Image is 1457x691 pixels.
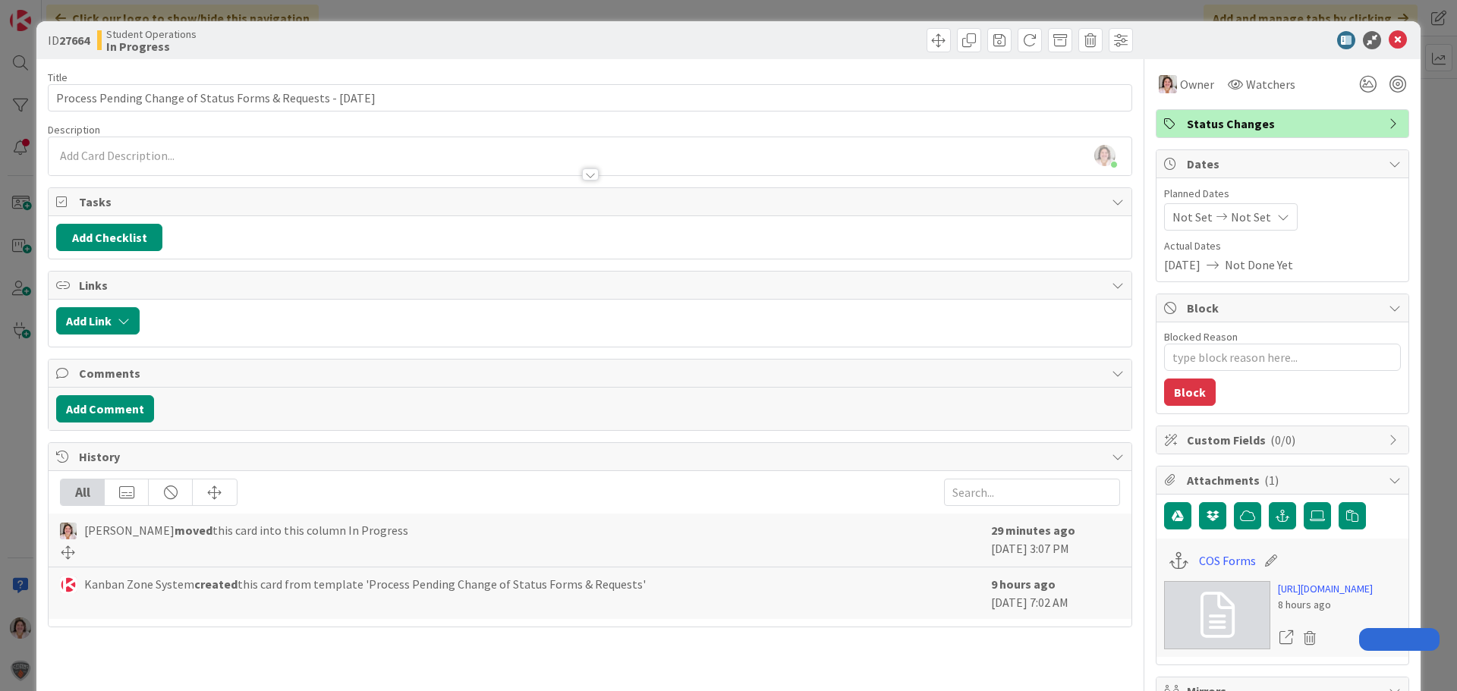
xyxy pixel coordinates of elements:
img: EW [60,523,77,539]
span: Description [48,123,100,137]
span: [DATE] [1164,256,1201,274]
button: Add Link [56,307,140,335]
span: Dates [1187,155,1381,173]
div: [DATE] 7:02 AM [991,575,1120,611]
span: Links [79,276,1104,294]
span: Block [1187,299,1381,317]
span: ID [48,31,90,49]
a: COS Forms [1199,551,1256,570]
button: Block [1164,378,1216,406]
span: Not Set [1231,208,1271,226]
span: [PERSON_NAME] this card into this column In Progress [84,521,408,539]
img: EW [1159,75,1177,93]
span: Not Set [1172,208,1213,226]
label: Blocked Reason [1164,330,1238,344]
div: All [61,479,105,505]
span: Custom Fields [1187,431,1381,449]
img: 8Zp9bjJ6wS5x4nzU9KWNNxjkzf4c3Efw.jpg [1094,145,1116,166]
b: 9 hours ago [991,576,1056,592]
span: Status Changes [1187,115,1381,133]
span: Kanban Zone System this card from template 'Process Pending Change of Status Forms & Requests' [84,575,646,593]
div: [DATE] 3:07 PM [991,521,1120,559]
button: Add Checklist [56,224,162,251]
span: Actual Dates [1164,238,1401,254]
img: KS [60,576,77,593]
label: Title [48,71,68,84]
b: created [194,576,238,592]
b: In Progress [106,40,197,52]
span: Student Operations [106,28,197,40]
span: Owner [1180,75,1214,93]
span: Attachments [1187,471,1381,489]
input: type card name here... [48,84,1132,112]
span: Planned Dates [1164,186,1401,202]
b: 27664 [59,33,90,48]
b: moved [175,523,212,538]
span: Watchers [1246,75,1295,93]
span: Tasks [79,193,1104,211]
a: [URL][DOMAIN_NAME] [1278,581,1373,597]
div: 8 hours ago [1278,597,1373,613]
span: ( 0/0 ) [1270,432,1295,448]
a: Open [1278,628,1295,648]
span: Comments [79,364,1104,382]
b: 29 minutes ago [991,523,1075,538]
span: Not Done Yet [1225,256,1293,274]
span: ( 1 ) [1264,473,1279,488]
span: History [79,448,1104,466]
input: Search... [944,479,1120,506]
button: Add Comment [56,395,154,422]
